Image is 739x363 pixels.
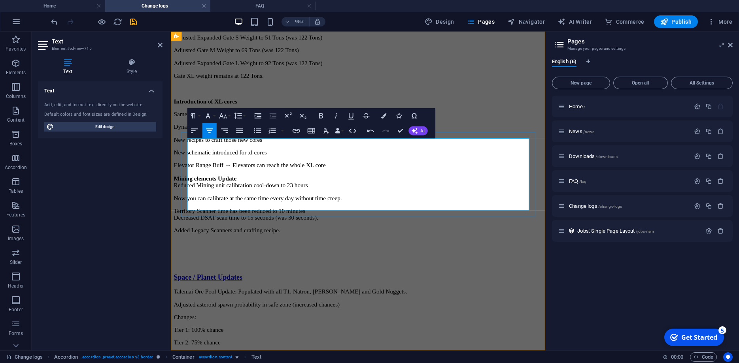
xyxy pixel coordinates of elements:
button: Align Right [217,123,231,138]
i: Save (Ctrl+S) [129,17,138,26]
div: Language Tabs [552,58,733,73]
span: Pages [467,18,495,26]
span: /faq [579,179,587,184]
button: Colors [377,108,391,123]
h3: Element #ed-new-715 [52,45,147,52]
button: Click here to leave preview mode and continue editing [97,17,106,26]
p: Boxes [9,141,23,147]
button: Edit design [44,122,156,132]
div: 5 [59,1,66,9]
h2: Text [52,38,163,45]
button: New page [552,77,610,89]
h6: 95% [293,17,306,26]
button: save [129,17,138,26]
button: Commerce [601,15,648,28]
div: Duplicate [705,128,712,135]
p: Accordion [5,164,27,171]
div: Remove [717,203,724,209]
p: Slider [10,259,22,265]
button: Align Left [187,123,201,138]
p: Footer [9,307,23,313]
h4: Style [101,58,163,75]
span: . accordion .preset-accordion-v3-border [81,352,153,362]
div: Get Started 5 items remaining, 0% complete [4,3,64,21]
button: Special Characters [407,108,421,123]
button: Code [690,352,717,362]
a: Click to cancel selection. Double-click to open Pages [6,352,43,362]
div: Settings [694,178,701,184]
div: Settings [694,103,701,110]
span: : [677,354,678,360]
button: Decrease Indent [266,108,280,123]
button: Icons [392,108,406,123]
p: Tier 2: 75% chance [3,324,391,331]
button: Design [421,15,457,28]
button: Open all [613,77,668,89]
div: Duplicate [705,203,712,209]
button: Align Justify [232,123,246,138]
p: Favorites [6,46,26,52]
i: This element is a customizable preset [157,355,160,359]
p: Header [8,283,24,289]
div: Change logs/change-logs [567,203,690,209]
button: Publish [654,15,698,28]
p: Adjusted asteroid spawn probability in safe zone (increased chances) [3,284,391,291]
span: AI Writer [558,18,592,26]
span: Commerce [605,18,644,26]
button: Unordered List [250,123,265,138]
div: Remove [717,128,724,135]
div: Downloads/downloads [567,154,690,159]
button: Pages [464,15,498,28]
div: Settings [694,153,701,160]
p: Tables [9,188,23,194]
span: /downloads [595,154,617,159]
span: Click to select. Double-click to edit [172,352,195,362]
h4: Text [38,58,101,75]
p: Talemai Ore Pool Update: Populated with all T1, Natron, [PERSON_NAME] and Gold Nuggets. [3,270,391,277]
span: /news [583,130,595,134]
p: Tier 1: 100% chance [3,310,391,318]
i: On resize automatically adjust zoom level to fit chosen device. [314,18,321,25]
span: English (6) [552,57,576,68]
span: Code [694,352,713,362]
div: Remove [717,153,724,160]
button: Align Center [202,123,216,138]
button: Bold (Ctrl+B) [314,108,328,123]
button: Superscript [281,108,295,123]
h6: Session time [663,352,684,362]
span: . accordion-content [198,352,232,362]
span: Open all [617,81,664,85]
span: Click to select. Double-click to edit [251,352,261,362]
button: Navigator [504,15,548,28]
h3: Manage your pages and settings [567,45,717,52]
div: Get Started [21,8,57,16]
nav: breadcrumb [54,352,261,362]
button: Confirm (Ctrl+⏎) [393,123,408,138]
div: This layout is used as a template for all items (e.g. a blog post) of this collection. The conten... [568,228,575,234]
span: Click to open page [577,228,654,234]
button: All Settings [671,77,733,89]
span: / [584,105,585,109]
span: Change logs [569,203,622,209]
span: /jobs-item [636,229,654,233]
p: Changes: [3,297,391,304]
span: FAQ [569,178,586,184]
button: Undo (Ctrl+Z) [363,123,378,138]
i: Undo: Change text (Ctrl+Z) [50,17,59,26]
span: Edit design [56,122,154,132]
i: Element contains an animation [235,355,239,359]
span: All Settings [675,81,729,85]
p: Features [6,212,25,218]
span: More [707,18,732,26]
span: Publish [660,18,692,26]
div: Settings [694,128,701,135]
div: Jobs: Single Page Layout/jobs-item [575,228,701,233]
span: Click to select. Double-click to edit [54,352,78,362]
button: Increase Indent [251,108,265,123]
span: Navigator [507,18,545,26]
button: Ordered List [279,123,285,138]
button: Subscript [296,108,310,123]
button: Redo (Ctrl+Shift+Z) [378,123,393,138]
button: Insert Link [289,123,303,138]
p: Forms [9,330,23,337]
